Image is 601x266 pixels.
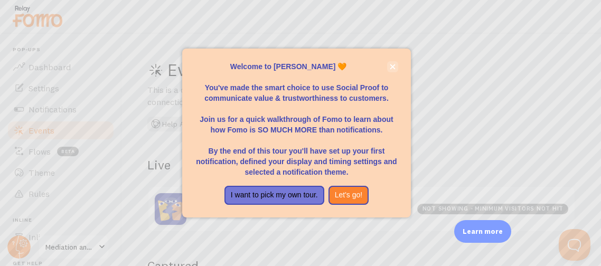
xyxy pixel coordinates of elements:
div: Welcome to Fomo, Karima A. Muhammad 🧡You&amp;#39;ve made the smart choice to use Social Proof to ... [182,49,411,217]
p: You've made the smart choice to use Social Proof to communicate value & trustworthiness to custom... [195,72,398,103]
button: Let's go! [328,186,369,205]
div: Learn more [454,220,511,243]
p: Join us for a quick walkthrough of Fomo to learn about how Fomo is SO MUCH MORE than notifications. [195,103,398,135]
button: close, [387,61,398,72]
p: By the end of this tour you'll have set up your first notification, defined your display and timi... [195,135,398,177]
p: Welcome to [PERSON_NAME] 🧡 [195,61,398,72]
p: Learn more [463,226,503,236]
button: I want to pick my own tour. [224,186,324,205]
